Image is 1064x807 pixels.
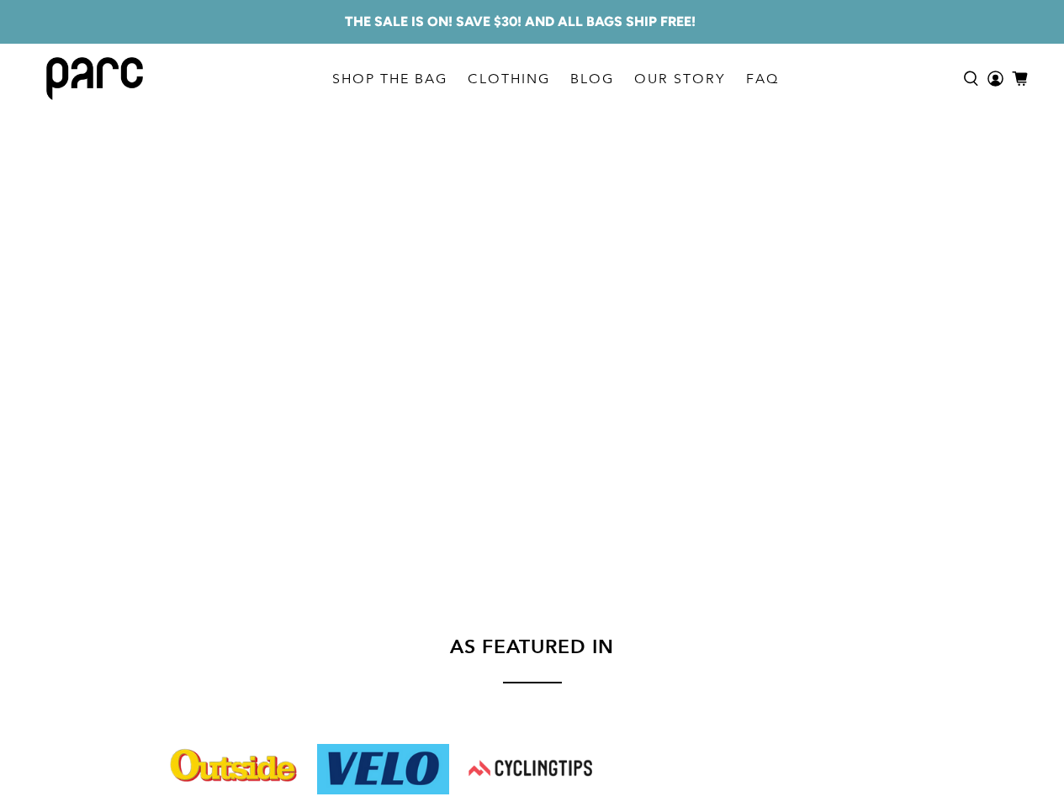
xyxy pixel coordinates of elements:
a: CLOTHING [458,55,560,103]
a: FAQ [736,55,789,103]
a: THE SALE IS ON! SAVE $30! AND ALL BAGS SHIP FREE! [345,12,696,32]
nav: main navigation [322,44,789,113]
img: Velo cycling website logo linked to Parc cycling gear bag review on Velo magazine website. [317,744,449,794]
a: OUR STORY [624,55,736,103]
h4: As featured in [450,632,614,662]
a: Bike Rumor website logo linked to Parc cycling gear bag article feature [764,756,896,783]
img: CyclingTips logo linked to Parc cycling gear bag review on Cyclingtips magazine website. [466,744,598,794]
img: parc bag logo [46,57,143,100]
a: BLOG [560,55,624,103]
img: Outside magazine logo linked to Parc cycling gear bag review on Outside magazine website. [168,744,300,794]
a: SHOP THE BAG [322,55,458,103]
